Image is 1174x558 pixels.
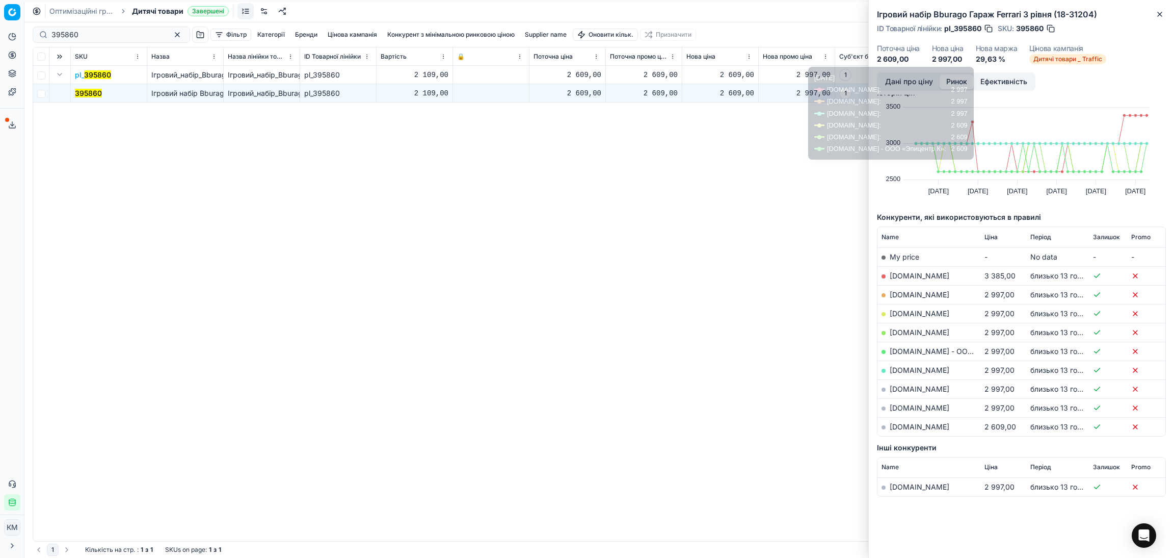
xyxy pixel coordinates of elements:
button: Supplier name [521,29,571,41]
td: No data [1026,247,1089,266]
span: 2 997,00 [984,403,1015,412]
span: Кількість на стр. [85,546,135,554]
button: Категорії [253,29,289,41]
text: 3000 [886,139,900,146]
span: Поточна промо ціна [610,53,668,61]
span: Ігровий_набір_Bburago_Гараж_Ferrari_3_рівня_(18-31204) [151,70,348,79]
span: SKUs on page : [165,546,207,554]
span: pl_ [75,70,111,80]
button: Фільтр [210,29,251,41]
span: близько 13 годин тому [1030,309,1109,318]
button: Призначити [640,29,696,41]
mark: 395860 [84,70,111,79]
text: [DATE] [928,187,949,195]
h5: Конкуренти, які використовуються в правилі [877,212,1166,222]
text: [DATE] [1047,187,1067,195]
span: 2 997,00 [984,366,1015,374]
span: Нова промо ціна [763,53,812,61]
span: SKU : [998,25,1014,32]
span: Дитячі товари [132,6,183,16]
dd: 2 609,00 [877,54,920,64]
span: близько 13 годин тому [1030,347,1109,356]
span: Нова ціна [686,53,715,61]
div: 2 609,00 [610,70,678,80]
button: Бренди [291,29,322,41]
button: Go to previous page [33,544,45,556]
td: - [980,247,1026,266]
button: Go to next page [61,544,73,556]
a: [DOMAIN_NAME] - ООО «Эпицентр К» [890,347,1024,356]
button: Ефективність [974,74,1034,89]
button: Expand all [54,50,66,63]
button: Цінова кампанія [324,29,381,41]
span: 2 997,00 [984,328,1015,337]
dd: 29,63 % [976,54,1018,64]
h2: Ігровий набір Bburago Гараж Ferrari 3 рівня (18-31204) [877,8,1166,20]
dt: Нова ціна [932,45,964,52]
text: 3500 [886,103,900,110]
span: близько 13 годин тому [1030,403,1109,412]
div: 2 609,00 [533,88,601,98]
span: 395860 [1016,23,1044,34]
mark: 395860 [75,89,102,97]
span: Дитячі товариЗавершені [132,6,229,16]
span: близько 13 годин тому [1030,366,1109,374]
span: 3 385,00 [984,271,1016,280]
dd: 2 997,00 [932,54,964,64]
span: Ціна [984,233,998,241]
text: [DATE] [968,187,988,195]
span: близько 13 годин тому [1030,422,1109,431]
strong: з [214,546,217,554]
div: Ігровий_набір_Bburago_Гараж_Ferrari_3_рівня_(18-31204) [228,70,296,80]
div: 2 609,00 [533,70,601,80]
span: Ігровий набір Bburago Гараж Ferrari 3 рівня (18-31204) [151,89,341,97]
nav: breadcrumb [49,6,229,16]
button: Оновити кільк. [573,29,638,41]
button: КM [4,519,20,536]
span: Promo [1131,233,1151,241]
dt: Поточна ціна [877,45,920,52]
nav: pagination [33,544,73,556]
button: Дані про ціну [878,74,940,89]
span: 1 [839,87,851,99]
span: Період [1030,463,1051,471]
text: 2500 [886,175,900,183]
a: [DOMAIN_NAME] [890,403,949,412]
span: 2 997,00 [984,483,1015,491]
td: - [1127,247,1165,266]
a: [DOMAIN_NAME] [890,309,949,318]
button: Конкурент з мінімальною ринковою ціною [383,29,519,41]
span: близько 13 годин тому [1030,483,1109,491]
span: ID Товарної лінійки : [877,25,942,32]
div: Open Intercom Messenger [1132,523,1156,548]
span: 1 [839,69,851,81]
div: pl_395860 [304,88,372,98]
a: [DOMAIN_NAME] [890,271,949,280]
span: Залишок [1093,233,1120,241]
span: ID Товарної лінійки [304,53,361,61]
dt: Цінова кампанія [1029,45,1106,52]
button: Ринок [940,74,974,89]
a: [DOMAIN_NAME] [890,366,949,374]
a: [DOMAIN_NAME] [890,422,949,431]
span: близько 13 годин тому [1030,271,1109,280]
span: Дитячі товари _ Traffic [1029,54,1106,64]
dt: Нова маржа [976,45,1018,52]
div: : [85,546,153,554]
span: Promo [1131,463,1151,471]
span: pl_395860 [944,23,981,34]
a: [DOMAIN_NAME] [890,385,949,393]
span: 2 997,00 [984,309,1015,318]
td: - [1089,247,1127,266]
a: Оптимізаційні групи [49,6,115,16]
span: 2 997,00 [984,347,1015,356]
a: [DOMAIN_NAME] [890,290,949,299]
a: [DOMAIN_NAME] [890,483,949,491]
span: Суб'єкт бізнесу [839,53,887,61]
span: 2 997,00 [984,385,1015,393]
span: Період [1030,233,1051,241]
strong: 1 [150,546,153,554]
span: 🔒 [457,53,465,61]
text: [DATE] [1086,187,1106,195]
span: Поточна ціна [533,53,573,61]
